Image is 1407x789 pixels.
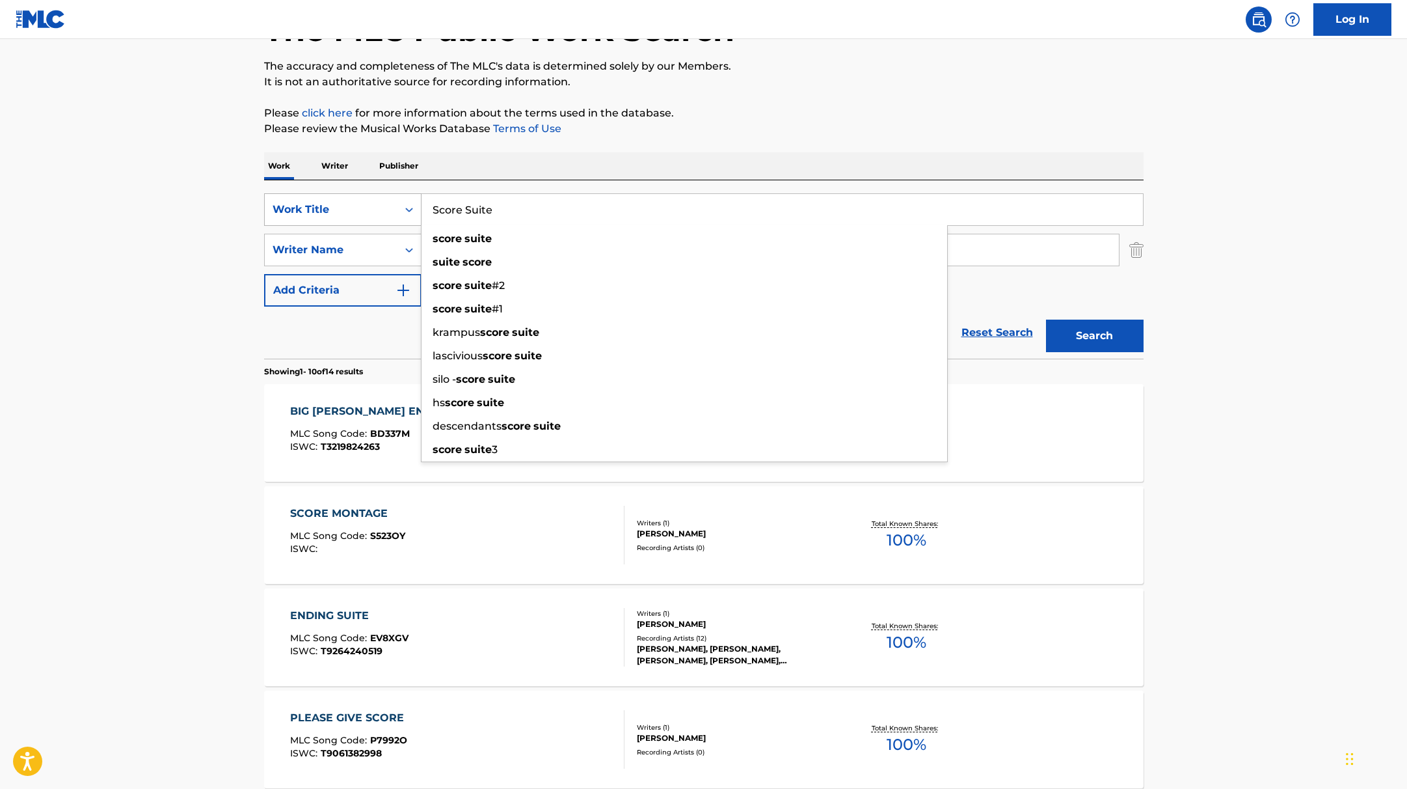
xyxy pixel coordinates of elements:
[370,530,405,542] span: S523OY
[264,588,1144,686] a: ENDING SUITEMLC Song Code:EV8XGVISWC:T9264240519Writers (1)[PERSON_NAME]Recording Artists (12)[PE...
[1046,320,1144,352] button: Search
[264,105,1144,121] p: Please for more information about the terms used in the database.
[1280,7,1306,33] div: Help
[273,242,390,258] div: Writer Name
[1342,727,1407,789] iframe: Chat Widget
[290,441,321,452] span: ISWC :
[637,723,833,732] div: Writers ( 1 )
[492,443,498,456] span: 3
[433,256,460,268] strong: suite
[637,633,833,643] div: Recording Artists ( 12 )
[264,486,1144,584] a: SCORE MONTAGEMLC Song Code:S523OYISWC:Writers (1)[PERSON_NAME]Recording Artists (0)Total Known Sh...
[512,326,539,339] strong: suite
[464,279,492,292] strong: suite
[290,608,409,624] div: ENDING SUITE
[370,428,410,439] span: BD337M
[1246,7,1272,33] a: Public Search
[273,202,390,217] div: Work Title
[370,734,407,746] span: P7992O
[321,645,382,657] span: T9264240519
[16,10,66,29] img: MLC Logo
[264,384,1144,482] a: BIG [PERSON_NAME] END SCORE SUITEMLC Song Code:BD337MISWC:T3219824263Writers (1)[PERSON_NAME]Reco...
[290,543,321,555] span: ISWC :
[872,519,941,529] p: Total Known Shares:
[290,506,405,521] div: SCORE MONTAGE
[637,747,833,757] div: Recording Artists ( 0 )
[1285,12,1300,27] img: help
[264,121,1144,137] p: Please review the Musical Works Database
[433,326,480,339] span: krampus
[887,733,926,756] span: 100 %
[290,632,370,644] span: MLC Song Code :
[872,723,941,733] p: Total Known Shares:
[637,609,833,618] div: Writers ( 1 )
[317,152,352,180] p: Writer
[290,710,410,726] div: PLEASE GIVE SCORE
[321,441,380,452] span: T3219824263
[502,420,531,432] strong: score
[321,747,382,759] span: T9061382998
[488,373,515,385] strong: suite
[1346,740,1354,779] div: Drag
[370,632,409,644] span: EV8XGV
[464,443,492,456] strong: suite
[637,543,833,553] div: Recording Artists ( 0 )
[290,747,321,759] span: ISWC :
[290,530,370,542] span: MLC Song Code :
[433,373,456,385] span: silo -
[480,326,509,339] strong: score
[290,404,516,419] div: BIG [PERSON_NAME] END SCORE SUITE
[264,74,1144,90] p: It is not an authoritative source for recording information.
[433,443,462,456] strong: score
[433,396,445,409] span: hs
[290,734,370,746] span: MLC Song Code :
[492,279,505,292] span: #2
[887,529,926,552] span: 100 %
[872,621,941,631] p: Total Known Shares:
[433,350,483,362] span: lascivious
[264,59,1144,74] p: The accuracy and completeness of The MLC's data is determined solely by our Members.
[375,152,422,180] p: Publisher
[515,350,542,362] strong: suite
[264,193,1144,359] form: Search Form
[264,152,294,180] p: Work
[1129,234,1144,266] img: Delete Criterion
[637,618,833,630] div: [PERSON_NAME]
[464,232,492,245] strong: suite
[464,303,492,315] strong: suite
[1313,3,1391,36] a: Log In
[1251,12,1266,27] img: search
[955,318,1039,347] a: Reset Search
[477,396,504,409] strong: suite
[433,303,462,315] strong: score
[264,366,363,378] p: Showing 1 - 10 of 14 results
[433,420,502,432] span: descendants
[637,643,833,667] div: [PERSON_NAME], [PERSON_NAME], [PERSON_NAME], [PERSON_NAME], [PERSON_NAME]
[264,274,422,307] button: Add Criteria
[264,691,1144,788] a: PLEASE GIVE SCOREMLC Song Code:P7992OISWC:T9061382998Writers (1)[PERSON_NAME]Recording Artists (0...
[456,373,485,385] strong: score
[302,107,353,119] a: click here
[433,279,462,292] strong: score
[637,528,833,540] div: [PERSON_NAME]
[637,732,833,744] div: [PERSON_NAME]
[637,518,833,528] div: Writers ( 1 )
[462,256,492,268] strong: score
[445,396,474,409] strong: score
[483,350,512,362] strong: score
[433,232,462,245] strong: score
[887,631,926,654] span: 100 %
[533,420,561,432] strong: suite
[395,283,411,298] img: 9d2ae6d4665cec9f34b9.svg
[490,122,561,135] a: Terms of Use
[492,303,503,315] span: #1
[290,428,370,439] span: MLC Song Code :
[290,645,321,657] span: ISWC :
